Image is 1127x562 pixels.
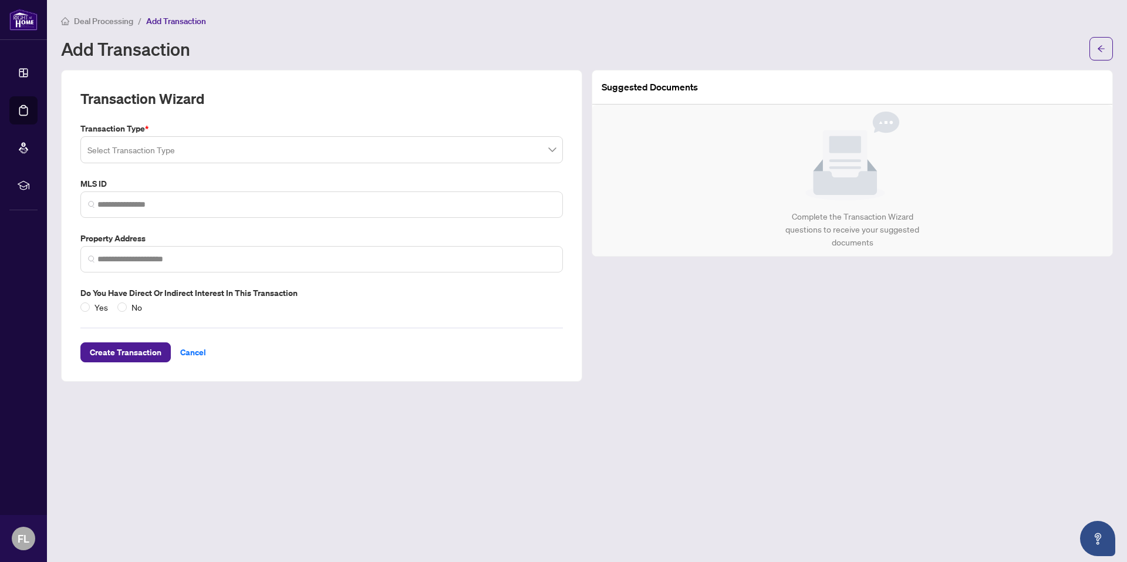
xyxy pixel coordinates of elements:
[18,530,29,547] span: FL
[138,14,141,28] li: /
[88,255,95,263] img: search_icon
[80,287,563,299] label: Do you have direct or indirect interest in this transaction
[80,89,204,108] h2: Transaction Wizard
[61,17,69,25] span: home
[9,9,38,31] img: logo
[127,301,147,314] span: No
[74,16,133,26] span: Deal Processing
[180,343,206,362] span: Cancel
[80,177,563,190] label: MLS ID
[805,112,899,201] img: Null State Icon
[88,201,95,208] img: search_icon
[80,232,563,245] label: Property Address
[773,210,932,249] div: Complete the Transaction Wizard questions to receive your suggested documents
[1080,521,1115,556] button: Open asap
[602,80,698,95] article: Suggested Documents
[171,342,215,362] button: Cancel
[61,39,190,58] h1: Add Transaction
[90,343,161,362] span: Create Transaction
[146,16,206,26] span: Add Transaction
[80,122,563,135] label: Transaction Type
[90,301,113,314] span: Yes
[80,342,171,362] button: Create Transaction
[1097,45,1105,53] span: arrow-left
